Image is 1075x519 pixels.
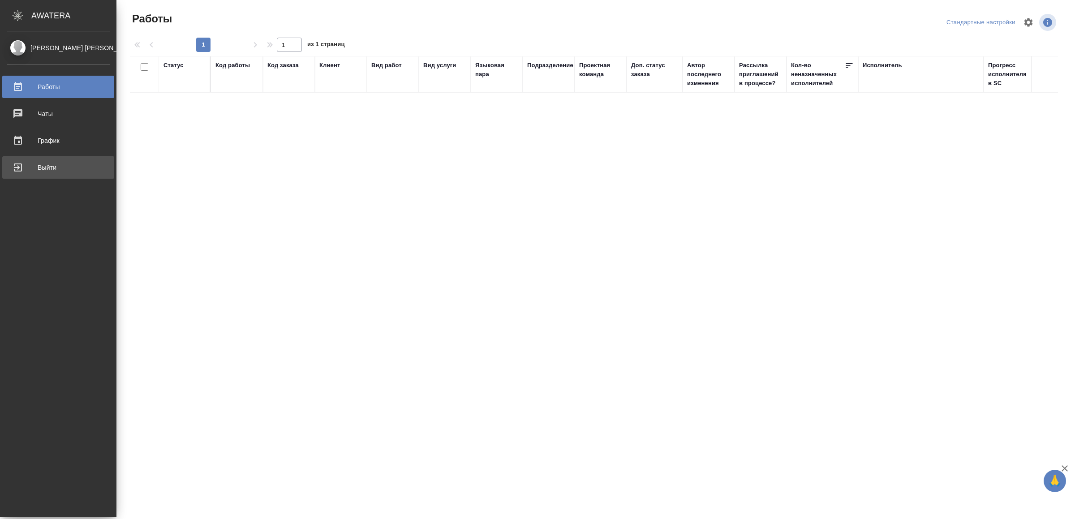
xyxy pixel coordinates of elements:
[1047,472,1062,490] span: 🙏
[475,61,518,79] div: Языковая пара
[2,76,114,98] a: Работы
[1018,12,1039,33] span: Настроить таблицу
[7,161,110,174] div: Выйти
[163,61,184,70] div: Статус
[7,134,110,147] div: График
[423,61,456,70] div: Вид услуги
[7,80,110,94] div: Работы
[2,129,114,152] a: График
[307,39,345,52] span: из 1 страниц
[527,61,573,70] div: Подразделение
[267,61,299,70] div: Код заказа
[687,61,730,88] div: Автор последнего изменения
[215,61,250,70] div: Код работы
[7,107,110,120] div: Чаты
[2,103,114,125] a: Чаты
[631,61,678,79] div: Доп. статус заказа
[863,61,902,70] div: Исполнитель
[2,156,114,179] a: Выйти
[1044,470,1066,492] button: 🙏
[944,16,1018,30] div: split button
[791,61,845,88] div: Кол-во неназначенных исполнителей
[579,61,622,79] div: Проектная команда
[371,61,402,70] div: Вид работ
[319,61,340,70] div: Клиент
[739,61,782,88] div: Рассылка приглашений в процессе?
[988,61,1028,88] div: Прогресс исполнителя в SC
[130,12,172,26] span: Работы
[1039,14,1058,31] span: Посмотреть информацию
[31,7,116,25] div: AWATERA
[7,43,110,53] div: [PERSON_NAME] [PERSON_NAME]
